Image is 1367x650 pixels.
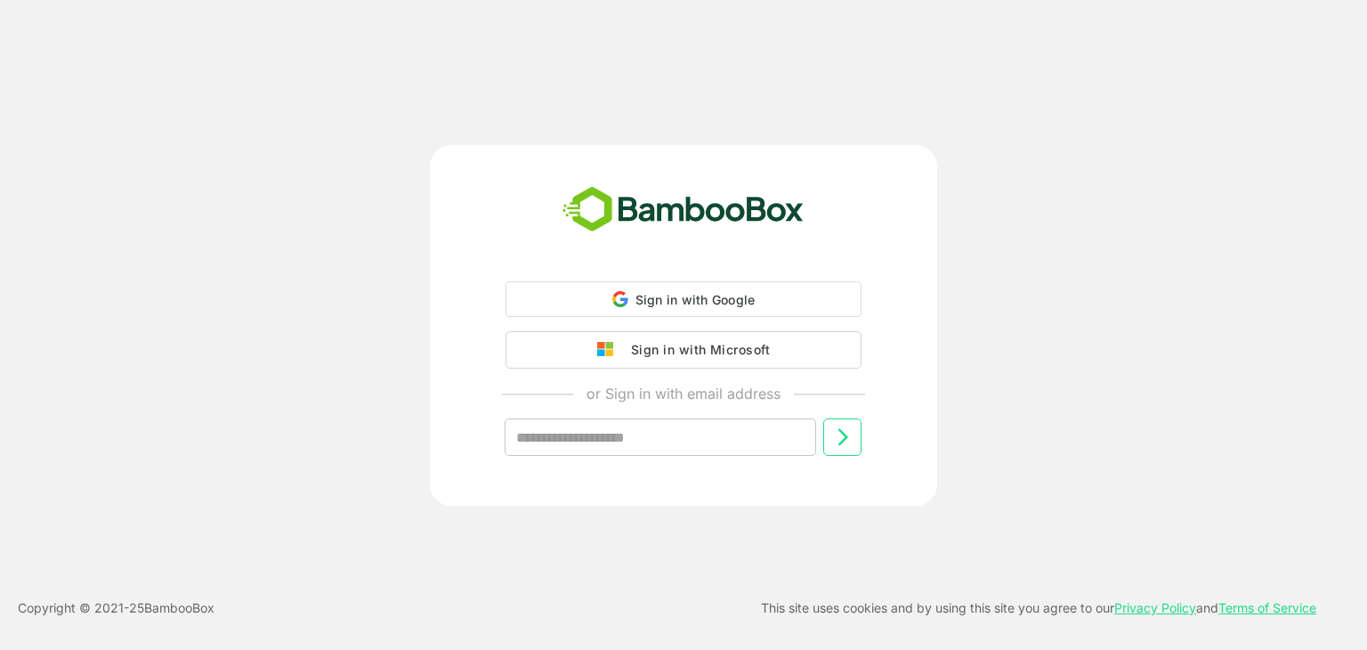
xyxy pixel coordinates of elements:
[622,338,770,362] div: Sign in with Microsoft
[1218,600,1316,615] a: Terms of Service
[1114,600,1196,615] a: Privacy Policy
[597,342,622,358] img: google
[761,597,1316,619] p: This site uses cookies and by using this site you agree to our and
[18,597,214,619] p: Copyright © 2021- 25 BambooBox
[506,331,861,369] button: Sign in with Microsoft
[635,292,756,307] span: Sign in with Google
[553,181,813,240] img: bamboobox
[506,281,861,317] div: Sign in with Google
[586,383,781,404] p: or Sign in with email address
